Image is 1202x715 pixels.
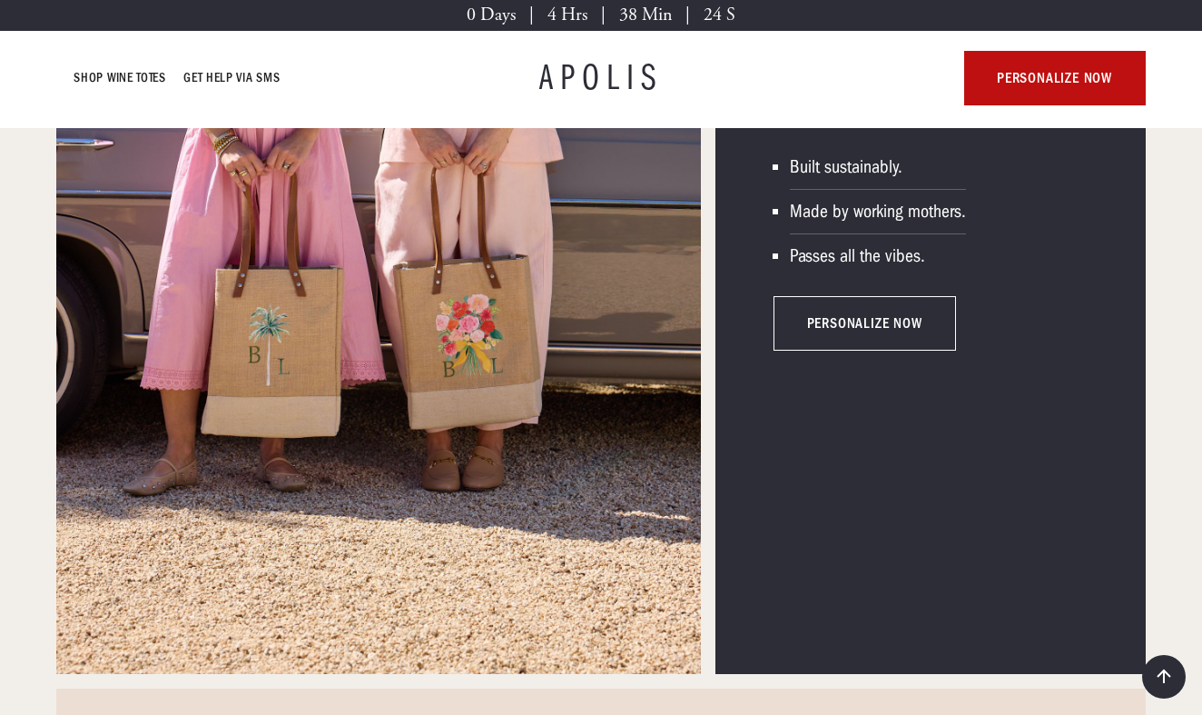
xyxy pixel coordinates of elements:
a: GET HELP VIA SMS [184,67,281,89]
div: Built sustainably. [790,156,966,178]
a: Shop Wine Totes [74,67,166,89]
a: personalize now [964,51,1146,105]
a: APOLIS [539,60,663,96]
div: Made by working mothers. [790,201,966,223]
a: personalize now [773,296,955,351]
div: Passes all the vibes. [790,245,966,267]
